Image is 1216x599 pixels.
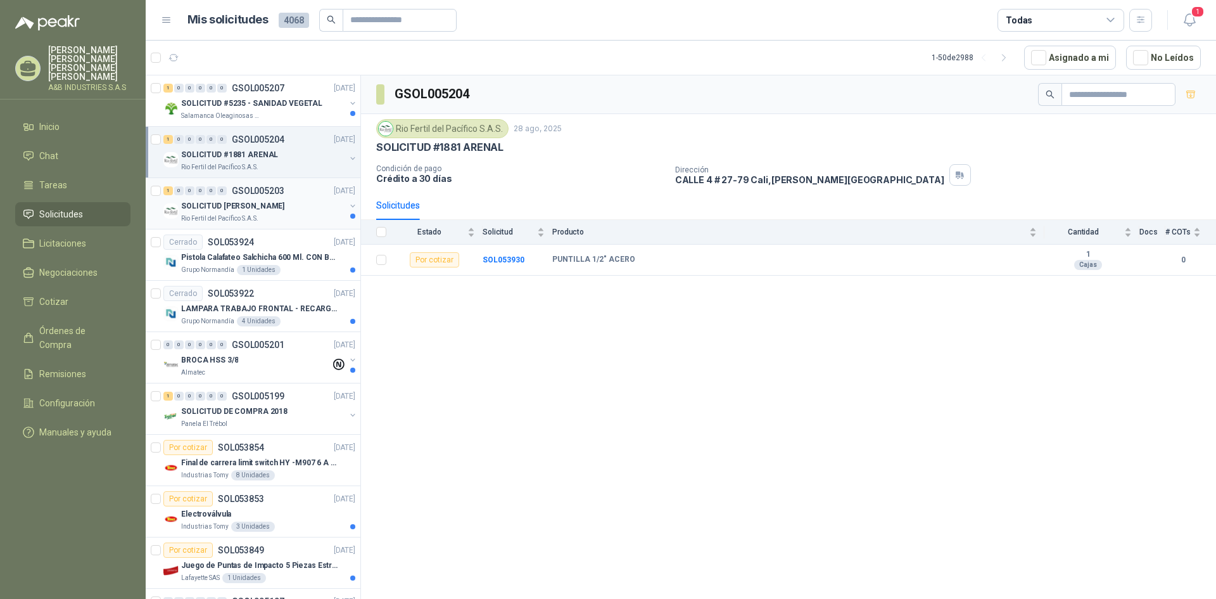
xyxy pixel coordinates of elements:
[181,368,205,378] p: Almatec
[206,340,216,349] div: 0
[39,149,58,163] span: Chat
[174,392,184,401] div: 0
[196,186,205,195] div: 0
[394,220,483,245] th: Estado
[181,419,227,429] p: Panela El Trébol
[181,354,238,366] p: BROCA HSS 3/8
[217,135,227,144] div: 0
[181,316,234,326] p: Grupo Normandía
[1044,220,1139,245] th: Cantidad
[208,289,254,298] p: SOL053922
[232,340,284,349] p: GSOL005201
[376,173,665,184] p: Crédito a 30 días
[163,409,179,424] img: Company Logo
[1165,254,1201,266] b: 0
[163,340,173,349] div: 0
[217,392,227,401] div: 0
[376,198,420,212] div: Solicitudes
[185,135,194,144] div: 0
[163,440,213,455] div: Por cotizar
[196,135,205,144] div: 0
[146,435,360,486] a: Por cotizarSOL053854[DATE] Company LogoFinal de carrera limit switch HY -M907 6 A - 250 V a.cIndu...
[163,183,358,224] a: 1 0 0 0 0 0 GSOL005203[DATE] Company LogoSOLICITUD [PERSON_NAME]Rio Fertil del Pacífico S.A.S.
[232,135,284,144] p: GSOL005204
[39,207,83,221] span: Solicitudes
[1024,46,1116,70] button: Asignado a mi
[163,392,173,401] div: 1
[217,84,227,93] div: 0
[206,135,216,144] div: 0
[552,255,635,265] b: PUNTILLA 1/2" ACERO
[163,84,173,93] div: 1
[334,339,355,351] p: [DATE]
[334,236,355,248] p: [DATE]
[675,165,944,174] p: Dirección
[163,389,358,429] a: 1 0 0 0 0 0 GSOL005199[DATE] Company LogoSOLICITUD DE COMPRA 2018Panela El Trébol
[146,229,360,281] a: CerradoSOL053924[DATE] Company LogoPistola Calafateo Salchicha 600 Ml. CON BOQUILLAGrupo Normandí...
[163,286,203,301] div: Cerrado
[146,486,360,538] a: Por cotizarSOL053853[DATE] Company LogoElectroválvulaIndustrias Tomy3 Unidades
[376,164,665,173] p: Condición de pago
[185,340,194,349] div: 0
[1126,46,1201,70] button: No Leídos
[217,186,227,195] div: 0
[185,392,194,401] div: 0
[334,544,355,557] p: [DATE]
[163,337,358,378] a: 0 0 0 0 0 0 GSOL005201[DATE] Company LogoBROCA HSS 3/8Almatec
[181,560,339,572] p: Juego de Puntas de Impacto 5 Piezas Estrella PH2 de 2'' Zanco 1/4'' Truper
[39,236,86,250] span: Licitaciones
[39,266,98,280] span: Negociaciones
[1006,13,1032,27] div: Todas
[334,288,355,300] p: [DATE]
[15,362,130,386] a: Remisiones
[181,573,220,583] p: Lafayette SAS
[181,214,258,224] p: Rio Fertil del Pacífico S.A.S.
[1044,228,1122,236] span: Cantidad
[483,255,524,264] a: SOL053930
[327,15,336,24] span: search
[379,122,393,136] img: Company Logo
[15,231,130,255] a: Licitaciones
[163,81,358,121] a: 1 0 0 0 0 0 GSOL005207[DATE] Company LogoSOLICITUD #5235 - SANIDAD VEGETALSalamanca Oleaginosas SAS
[237,316,281,326] div: 4 Unidades
[187,11,269,29] h1: Mis solicitudes
[163,512,179,527] img: Company Logo
[163,101,179,116] img: Company Logo
[237,265,281,275] div: 1 Unidades
[163,563,179,578] img: Company Logo
[410,252,459,267] div: Por cotizar
[39,396,95,410] span: Configuración
[181,162,258,172] p: Rio Fertil del Pacífico S.A.S.
[181,457,339,469] p: Final de carrera limit switch HY -M907 6 A - 250 V a.c
[174,135,184,144] div: 0
[15,319,130,357] a: Órdenes de Compra
[206,392,216,401] div: 0
[1165,220,1216,245] th: # COTs
[163,203,179,219] img: Company Logo
[15,391,130,415] a: Configuración
[15,115,130,139] a: Inicio
[15,261,130,285] a: Negociaciones
[39,178,67,192] span: Tareas
[39,367,86,381] span: Remisiones
[932,48,1014,68] div: 1 - 50 de 2988
[163,132,358,172] a: 1 0 0 0 0 0 GSOL005204[DATE] Company LogoSOLICITUD #1881 ARENALRio Fertil del Pacífico S.A.S.
[181,111,261,121] p: Salamanca Oleaginosas SAS
[222,573,266,583] div: 1 Unidades
[483,220,552,245] th: Solicitud
[15,290,130,314] a: Cotizar
[48,46,130,81] p: [PERSON_NAME] [PERSON_NAME] [PERSON_NAME] [PERSON_NAME]
[395,84,471,104] h3: GSOL005204
[483,228,535,236] span: Solicitud
[334,390,355,403] p: [DATE]
[181,508,231,520] p: Electroválvula
[376,119,509,138] div: Rio Fertil del Pacífico S.A.S.
[181,303,339,315] p: LAMPARA TRABAJO FRONTAL - RECARGABLE
[1046,90,1054,99] span: search
[163,135,173,144] div: 1
[163,460,179,475] img: Company Logo
[376,141,503,154] p: SOLICITUD #1881 ARENAL
[514,123,562,135] p: 28 ago, 2025
[231,470,275,480] div: 8 Unidades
